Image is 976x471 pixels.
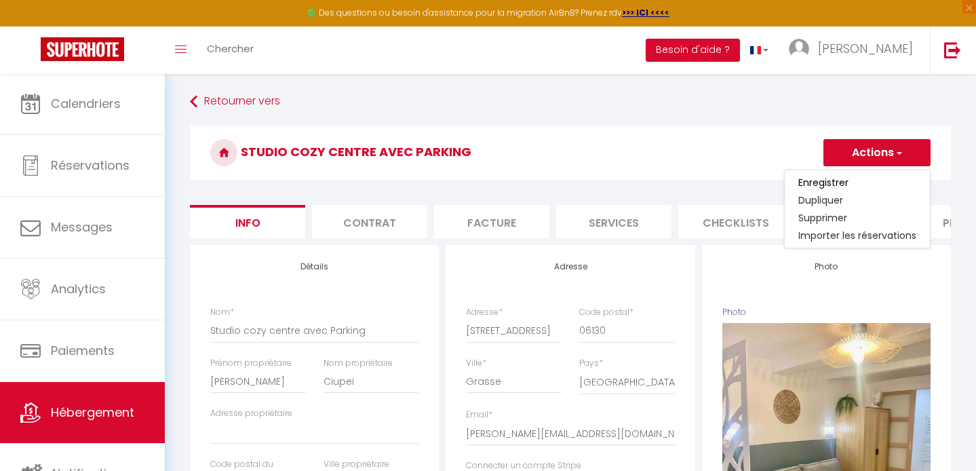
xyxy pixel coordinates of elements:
span: Calendriers [51,95,121,112]
a: Dupliquer [785,191,930,209]
h4: Détails [210,262,418,271]
li: Facture [434,205,549,238]
span: Chercher [207,41,254,56]
img: logout [944,41,961,58]
a: Supprimer [785,209,930,227]
h4: Adresse [466,262,674,271]
span: [PERSON_NAME] [818,40,913,57]
a: ... [PERSON_NAME] [779,26,930,74]
label: Photo [722,306,746,319]
label: Adresse propriétaire [210,407,292,420]
label: Adresse [466,306,503,319]
button: Besoin d'aide ? [646,39,740,62]
label: Nom propriétaire [324,357,393,370]
input: Enregistrer [798,176,848,189]
label: Code postal [579,306,633,319]
li: Checklists [678,205,794,238]
li: Services [556,205,671,238]
label: Nom [210,306,234,319]
label: Ville propriétaire [324,458,389,471]
img: Super Booking [41,37,124,61]
label: Email [466,409,492,421]
h3: Studio cozy centre avec Parking [190,126,951,180]
span: Paiements [51,342,115,359]
button: Actions [823,139,931,166]
li: Info [190,205,305,238]
span: Messages [51,219,113,235]
span: Hébergement [51,404,134,421]
a: Chercher [197,26,264,74]
h4: Photo [722,262,931,271]
a: Retourner vers [190,90,951,114]
label: Ville [466,357,486,370]
label: Pays [579,357,603,370]
a: >>> ICI <<<< [622,7,669,18]
li: Contrat [312,205,427,238]
a: Importer les réservations [785,227,930,244]
span: Analytics [51,280,106,297]
span: Réservations [51,157,130,174]
img: ... [789,39,809,59]
label: Prénom propriétaire [210,357,292,370]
